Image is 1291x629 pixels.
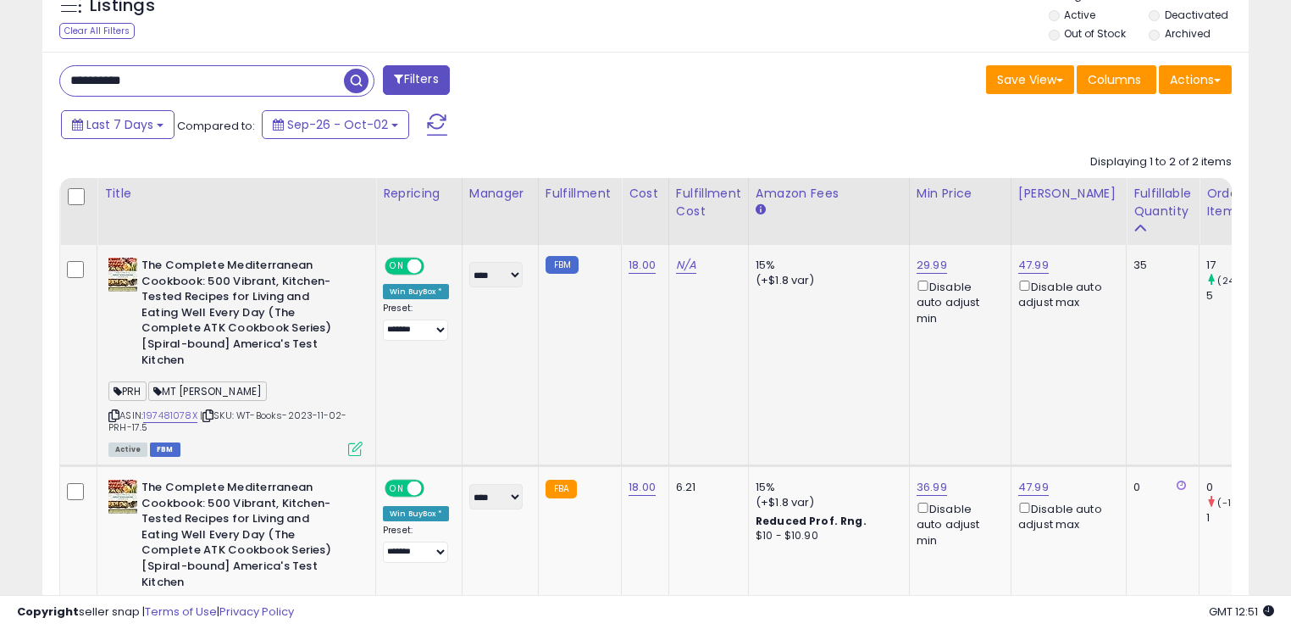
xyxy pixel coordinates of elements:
button: Save View [986,65,1074,94]
small: (240%) [1217,274,1253,287]
div: Fulfillable Quantity [1133,185,1192,220]
label: Deactivated [1165,8,1228,22]
a: 29.99 [917,257,947,274]
strong: Copyright [17,604,79,620]
a: 47.99 [1018,257,1049,274]
div: Min Price [917,185,1004,203]
a: 197481078X [143,409,197,423]
button: Filters [383,65,449,95]
b: The Complete Mediterranean Cookbook: 500 Vibrant, Kitchen-Tested Recipes for Living and Eating We... [141,480,347,594]
a: N/A [676,257,696,274]
div: (+$1.8 var) [756,273,896,288]
b: Reduced Prof. Rng. [756,514,867,528]
div: Preset: [383,525,449,563]
th: CSV column name: cust_attr_1_Manager [462,178,538,245]
div: ASIN: [108,258,363,454]
span: 2025-10-10 12:51 GMT [1209,604,1274,620]
div: Amazon Fees [756,185,902,203]
a: 36.99 [917,479,947,496]
span: ON [386,481,407,496]
div: 5 [1206,288,1275,303]
div: 6.21 [676,480,735,495]
small: FBM [546,256,579,274]
span: FBM [150,443,180,457]
div: Manager [469,185,531,203]
div: 0 [1133,480,1186,495]
img: 612xda7GNCL._SL40_.jpg [108,258,137,292]
button: Actions [1159,65,1232,94]
span: OFF [422,481,449,496]
div: Disable auto adjust max [1018,277,1113,310]
small: (-100%) [1217,496,1256,509]
span: All listings currently available for purchase on Amazon [108,443,147,457]
a: Terms of Use [145,604,217,620]
div: Disable auto adjust max [1018,499,1113,532]
small: Amazon Fees. [756,203,766,218]
div: Clear All Filters [59,23,135,39]
div: (+$1.8 var) [756,495,896,510]
span: Columns [1088,71,1141,88]
span: Last 7 Days [86,116,153,133]
label: Active [1064,8,1095,22]
a: Privacy Policy [219,604,294,620]
a: 18.00 [629,257,656,274]
div: $10 - $10.90 [756,529,896,543]
button: Sep-26 - Oct-02 [262,110,409,139]
div: Cost [629,185,662,203]
div: 35 [1133,258,1186,273]
div: Displaying 1 to 2 of 2 items [1090,154,1232,170]
div: Disable auto adjust min [917,499,998,548]
button: Columns [1077,65,1156,94]
div: 15% [756,258,896,273]
span: | SKU: WT-Books-2023-11-02-PRH-17.5 [108,409,347,434]
span: OFF [422,259,449,274]
div: Win BuyBox * [383,506,449,521]
button: Last 7 Days [61,110,175,139]
span: MT [PERSON_NAME] [148,381,268,401]
span: Sep-26 - Oct-02 [287,116,388,133]
div: 1 [1206,510,1275,526]
a: 18.00 [629,479,656,496]
a: 47.99 [1018,479,1049,496]
div: seller snap | | [17,604,294,621]
div: Preset: [383,303,449,341]
div: Repricing [383,185,455,203]
label: Out of Stock [1064,26,1126,41]
span: Compared to: [177,118,255,134]
div: Win BuyBox * [383,284,449,299]
div: 0 [1206,480,1275,495]
b: The Complete Mediterranean Cookbook: 500 Vibrant, Kitchen-Tested Recipes for Living and Eating We... [141,258,347,372]
label: Archived [1165,26,1211,41]
div: Fulfillment [546,185,614,203]
span: ON [386,259,407,274]
div: Fulfillment Cost [676,185,741,220]
small: FBA [546,480,577,498]
div: 15% [756,480,896,495]
div: Ordered Items [1206,185,1268,220]
div: Disable auto adjust min [917,277,998,326]
div: [PERSON_NAME] [1018,185,1119,203]
div: 17 [1206,258,1275,273]
div: Title [104,185,368,203]
img: 612xda7GNCL._SL40_.jpg [108,480,137,514]
span: PRH [108,381,147,401]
